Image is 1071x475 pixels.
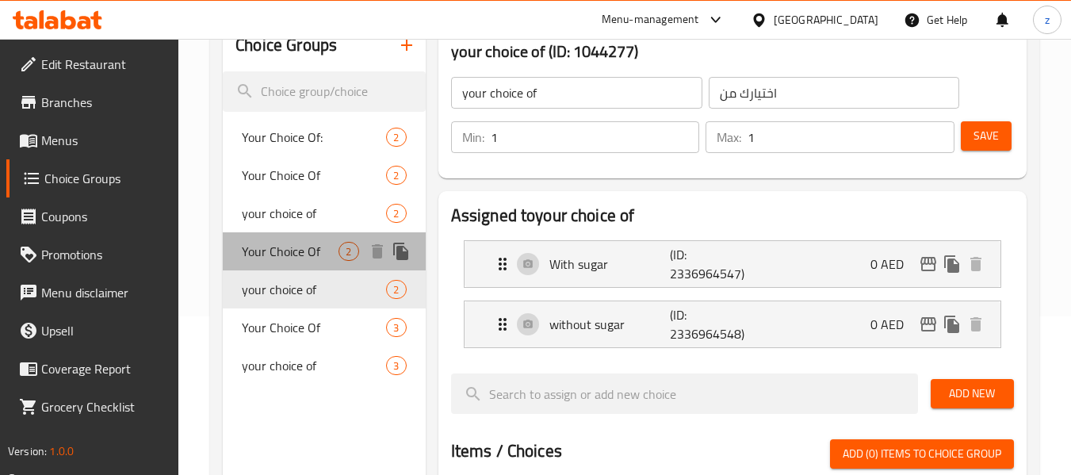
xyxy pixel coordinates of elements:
p: With sugar [549,255,671,274]
span: Promotions [41,245,166,264]
a: Choice Groups [6,159,179,197]
h3: your choice of (ID: 1044277) [451,39,1014,64]
button: duplicate [389,239,413,263]
span: Menu disclaimer [41,283,166,302]
a: Edit Restaurant [6,45,179,83]
p: without sugar [549,315,671,334]
a: Upsell [6,312,179,350]
span: Your Choice Of [242,318,386,337]
li: Expand [451,234,1014,294]
p: (ID: 2336964547) [670,245,751,283]
button: Add New [931,379,1014,408]
div: Expand [465,301,1000,347]
span: Your Choice Of: [242,128,386,147]
span: 2 [339,244,358,259]
div: Your Choice Of2 [223,156,425,194]
div: [GEOGRAPHIC_DATA] [774,11,878,29]
h2: Items / Choices [451,439,562,463]
span: Save [973,126,999,146]
span: Coverage Report [41,359,166,378]
button: Add (0) items to choice group [830,439,1014,469]
div: Your Choice Of3 [223,308,425,347]
a: Coverage Report [6,350,179,388]
button: edit [916,252,940,276]
span: your choice of [242,356,386,375]
button: edit [916,312,940,336]
p: Max: [717,128,741,147]
span: Coupons [41,207,166,226]
span: 2 [387,130,405,145]
p: Min: [462,128,484,147]
button: delete [365,239,389,263]
button: duplicate [940,312,964,336]
a: Menu disclaimer [6,274,179,312]
div: Choices [386,356,406,375]
div: Menu-management [602,10,699,29]
input: search [223,71,425,112]
input: search [451,373,918,414]
li: Expand [451,294,1014,354]
div: your choice of3 [223,347,425,385]
span: Version: [8,441,47,462]
span: Add (0) items to choice group [843,444,1001,464]
div: Your Choice Of:2 [223,118,425,156]
p: 0 AED [870,255,916,274]
span: Your Choice Of [242,166,386,185]
a: Menus [6,121,179,159]
span: your choice of [242,204,386,223]
span: your choice of [242,280,386,299]
span: Edit Restaurant [41,55,166,74]
button: delete [964,312,988,336]
a: Branches [6,83,179,121]
div: Choices [386,280,406,299]
span: Choice Groups [44,169,166,188]
span: 2 [387,282,405,297]
span: 3 [387,320,405,335]
button: duplicate [940,252,964,276]
span: Grocery Checklist [41,397,166,416]
div: your choice of2 [223,270,425,308]
h2: Assigned to your choice of [451,204,1014,228]
p: 0 AED [870,315,916,334]
button: Save [961,121,1012,151]
span: 2 [387,168,405,183]
span: Upsell [41,321,166,340]
span: Branches [41,93,166,112]
span: Menus [41,131,166,150]
a: Promotions [6,236,179,274]
span: 3 [387,358,405,373]
h2: Choice Groups [235,33,337,57]
span: Add New [943,384,1001,404]
div: Your Choice Of2deleteduplicate [223,232,425,270]
div: Choices [386,318,406,337]
p: (ID: 2336964548) [670,305,751,343]
span: 1.0.0 [49,441,74,462]
div: your choice of2 [223,194,425,232]
span: Your Choice Of [242,242,339,261]
button: delete [964,252,988,276]
a: Coupons [6,197,179,236]
div: Expand [465,241,1000,287]
span: 2 [387,206,405,221]
a: Grocery Checklist [6,388,179,426]
span: z [1045,11,1050,29]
